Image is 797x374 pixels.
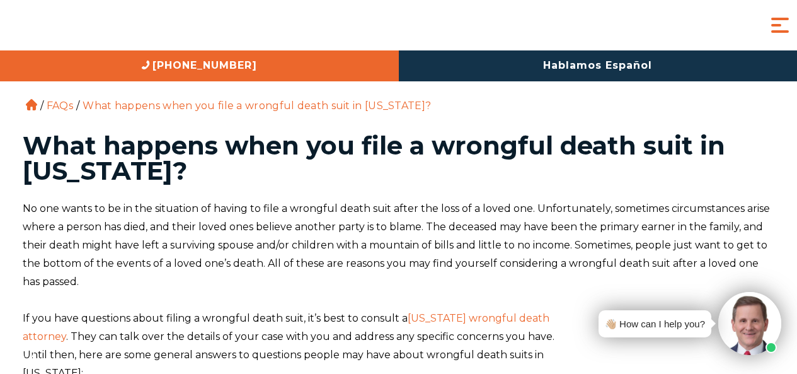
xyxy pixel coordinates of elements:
[605,315,705,332] div: 👋🏼 How can I help you?
[23,200,775,291] p: No one wants to be in the situation of having to file a wrongful death suit after the loss of a l...
[79,100,434,112] li: What happens when you file a wrongful death suit in [US_STATE]?
[718,292,781,355] img: Intaker widget Avatar
[9,14,161,37] img: Auger & Auger Accident and Injury Lawyers Logo
[26,99,37,110] a: Home
[23,133,775,184] h1: What happens when you file a wrongful death suit in [US_STATE]?
[767,13,793,38] button: Menu
[47,100,73,112] a: FAQs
